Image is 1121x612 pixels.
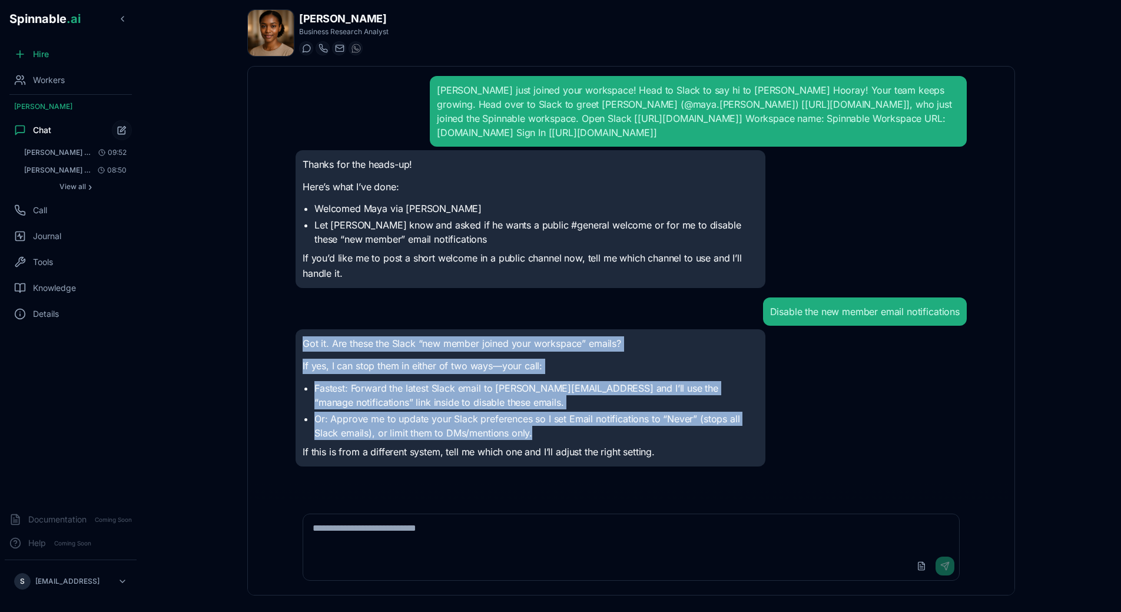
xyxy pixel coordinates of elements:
[351,44,361,53] img: WhatsApp
[314,218,758,246] li: Let [PERSON_NAME] know and asked if he wants a public #general welcome or for me to disable these...
[437,83,960,140] div: [PERSON_NAME] just joined your workspace! Head to Slack to say hi to [PERSON_NAME] Hooray! Your t...
[33,256,53,268] span: Tools
[299,27,389,37] p: Business Research Analyst
[33,230,61,242] span: Journal
[28,514,87,525] span: Documentation
[19,162,132,178] button: Open conversation: Marco Fernandes just joined your workspace! Head to Slack to say hi to Marco F...
[9,12,81,26] span: Spinnable
[33,124,51,136] span: Chat
[9,570,132,593] button: S[EMAIL_ADDRESS]
[303,157,758,173] p: Thanks for the heads-up!
[332,41,346,55] button: Send email to ivana.dubois@getspinnable.ai
[67,12,81,26] span: .ai
[33,282,76,294] span: Knowledge
[303,445,758,460] p: If this is from a different system, tell me which one and I’ll adjust the right setting.
[24,166,91,175] span: Marco Fernandes just joined your workspace! Head to Slack to say hi to Marco Fernandes The Sp...:...
[94,148,127,157] span: 09:52
[91,514,135,525] span: Coming Soon
[299,11,389,27] h1: [PERSON_NAME]
[770,305,960,319] div: Disable the new member email notifications
[112,120,132,140] button: Start new chat
[93,166,127,175] span: 08:50
[59,182,86,191] span: View all
[349,41,363,55] button: WhatsApp
[303,251,758,281] p: If you’d like me to post a short welcome in a public channel now, tell me which channel to use an...
[28,537,46,549] span: Help
[33,308,59,320] span: Details
[303,336,758,352] p: Got it. Are these the Slack “new member joined your workspace” emails?
[314,412,758,440] li: Or: Approve me to update your Slack preferences so I set Email notifications to “Never” (stops al...
[303,359,758,374] p: If yes, I can stop them in either of two ways—your call:
[314,201,758,216] li: Welcomed Maya via [PERSON_NAME]
[20,577,25,586] span: S
[248,10,294,56] img: Ivana Dubois
[303,180,758,195] p: Here’s what I’ve done:
[299,41,313,55] button: Start a chat with Ivana Dubois
[19,144,132,161] button: Open conversation: Maya Peterson just joined your workspace! Head to Slack to say hi to Maya Pete...
[33,74,65,86] span: Workers
[35,577,100,586] p: [EMAIL_ADDRESS]
[316,41,330,55] button: Start a call with Ivana Dubois
[51,538,95,549] span: Coming Soon
[24,148,91,157] span: Maya Peterson just joined your workspace! Head to Slack to say hi to Maya Peterson Hooray! Yo...:...
[88,182,92,191] span: ›
[5,97,137,116] div: [PERSON_NAME]
[314,381,758,409] li: Fastest: Forward the latest Slack email to [PERSON_NAME][EMAIL_ADDRESS] and I’ll use the “manage ...
[33,204,47,216] span: Call
[33,48,49,60] span: Hire
[19,180,132,194] button: Show all conversations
